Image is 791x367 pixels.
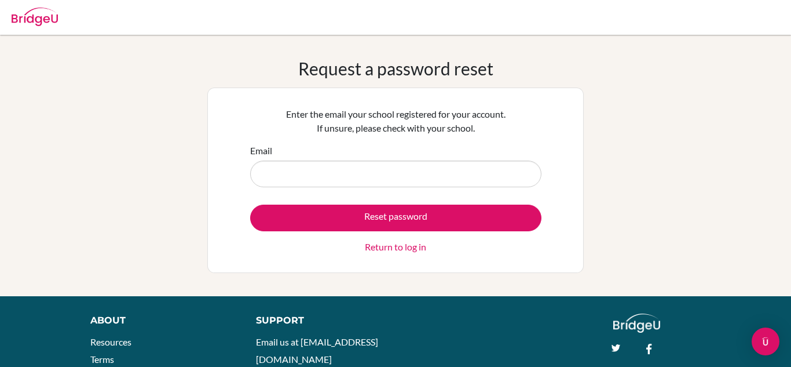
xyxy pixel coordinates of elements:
label: Email [250,144,272,158]
div: Support [256,314,384,328]
a: Resources [90,336,131,347]
button: Reset password [250,205,541,231]
h1: Request a password reset [298,58,493,79]
a: Terms [90,354,114,365]
p: Enter the email your school registered for your account. If unsure, please check with your school. [250,107,541,135]
a: Return to log in [365,240,426,254]
a: Email us at [EMAIL_ADDRESS][DOMAIN_NAME] [256,336,378,365]
div: Open Intercom Messenger [752,328,779,355]
img: logo_white@2x-f4f0deed5e89b7ecb1c2cc34c3e3d731f90f0f143d5ea2071677605dd97b5244.png [613,314,660,333]
div: About [90,314,230,328]
img: Bridge-U [12,8,58,26]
